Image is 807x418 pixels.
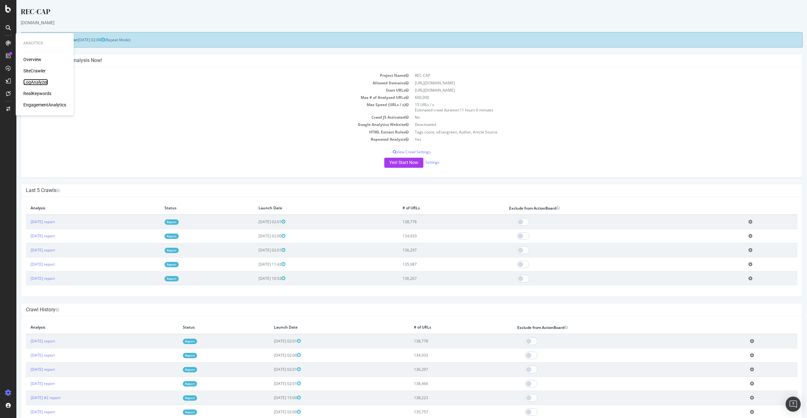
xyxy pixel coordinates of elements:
a: [DATE] #2 report [14,395,44,400]
td: 138,223 [393,391,496,405]
td: Allowed Domains [9,79,395,87]
a: Report [166,353,181,358]
th: Analysis [9,202,143,215]
a: Report [166,367,181,372]
td: Tags count, isEvergreen, Author, Article Source [395,128,781,136]
td: 138,778 [381,215,488,229]
h4: Last 5 Crawls [9,187,781,194]
a: Report [148,248,162,253]
td: 136,297 [393,362,496,376]
td: 15 URLs / s Estimated crawl duration: [395,101,781,114]
div: [DOMAIN_NAME] [4,20,786,26]
th: Launch Date [237,202,381,215]
a: Report [166,381,181,387]
span: [DATE] 11:42 [242,262,269,267]
th: Status [162,321,253,334]
h4: Configure your New Analysis Now! [9,57,781,64]
a: [DATE] report [14,276,38,281]
a: Report [148,276,162,281]
a: [DATE] report [14,233,38,239]
a: [DATE] report [14,262,38,267]
a: EngagementAnalytics [23,102,66,108]
span: [DATE] 02:00 [61,37,88,42]
span: [DATE] 02:00 [242,233,269,239]
td: Google Analytics Website [9,121,395,128]
td: 136,267 [381,271,488,285]
div: Analytics [23,41,66,46]
div: Open Intercom Messenger [786,397,801,412]
h4: Crawl History [9,307,781,313]
td: 600,000 [395,94,781,101]
div: REC-CAP [4,6,786,20]
th: Launch Date [253,321,393,334]
a: Report [148,262,162,267]
a: [DATE] report [14,367,38,372]
a: Report [148,234,162,239]
span: [DATE] 15:00 [258,395,284,400]
p: View Crawl Settings [9,149,781,155]
td: HTML Extract Rules [9,128,395,136]
a: [DATE] report [14,219,38,224]
td: Max Speed (URLs / s) [9,101,395,114]
span: [DATE] 02:01 [258,367,284,372]
a: [DATE] report [14,381,38,386]
a: SiteCrawler [23,68,46,74]
span: [DATE] 02:01 [242,219,269,224]
td: Yes [395,136,781,143]
a: Report [166,339,181,344]
a: Report [166,410,181,415]
a: RealKeywords [23,90,51,97]
a: Report [166,395,181,401]
td: Max # of Analysed URLs [9,94,395,101]
th: Status [143,202,237,215]
th: # of URLs [393,321,496,334]
td: 135,987 [381,257,488,271]
td: Deactivated [395,121,781,128]
th: Exclude from ActionBoard [496,321,729,334]
td: Start URLs [9,87,395,94]
span: [DATE] 02:00 [258,409,284,415]
div: (Repeat Mode) [4,32,786,48]
span: 11 hours 6 minutes [443,107,477,113]
a: LogAnalyzer [23,79,48,85]
span: [DATE] 02:01 [258,381,284,386]
strong: Next Launch Scheduled for: [9,37,61,42]
td: Project Name [9,72,395,79]
td: 134,933 [381,229,488,243]
td: 136,297 [381,243,488,257]
a: [DATE] report [14,338,38,344]
span: [DATE] 02:01 [258,338,284,344]
td: Repeated Analysis [9,136,395,143]
td: [URL][DOMAIN_NAME] [395,79,781,87]
th: # of URLs [381,202,488,215]
td: Crawl JS Activated [9,114,395,121]
td: REC-CAP [395,72,781,79]
a: [DATE] report [14,409,38,415]
a: Report [148,219,162,225]
td: 138,778 [393,334,496,348]
a: [DATE] report [14,247,38,253]
button: Yes! Start Now [368,158,407,168]
th: Analysis [9,321,162,334]
td: No [395,114,781,121]
span: [DATE] 02:01 [242,247,269,253]
td: 134,933 [393,348,496,362]
span: [DATE] 02:00 [258,353,284,358]
span: [DATE] 10:52 [242,276,269,281]
a: Overview [23,56,41,63]
td: [URL][DOMAIN_NAME] [395,87,781,94]
td: 138,466 [393,376,496,391]
a: Settings [409,160,423,165]
th: Exclude from ActionBoard [488,202,727,215]
a: [DATE] report [14,353,38,358]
